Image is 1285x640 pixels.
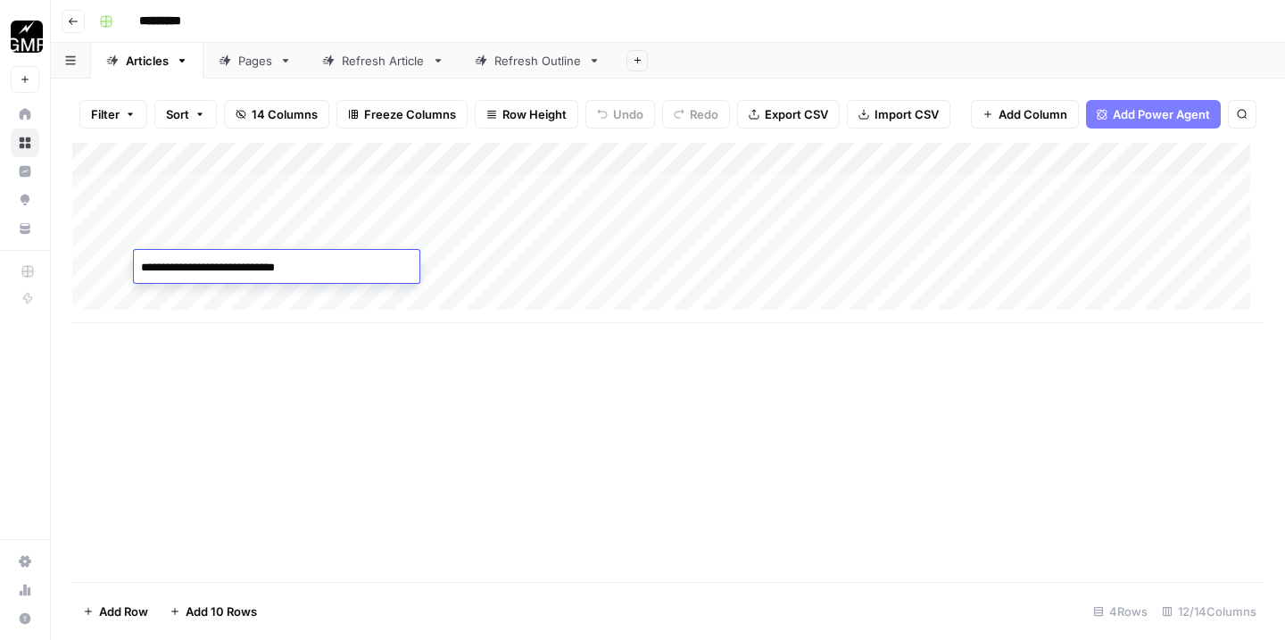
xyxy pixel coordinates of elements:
[11,576,39,604] a: Usage
[203,43,307,79] a: Pages
[1155,597,1264,626] div: 12/14 Columns
[11,157,39,186] a: Insights
[72,597,159,626] button: Add Row
[91,43,203,79] a: Articles
[613,105,643,123] span: Undo
[11,186,39,214] a: Opportunities
[585,100,655,129] button: Undo
[11,214,39,243] a: Your Data
[737,100,840,129] button: Export CSV
[342,52,425,70] div: Refresh Article
[11,100,39,129] a: Home
[238,52,272,70] div: Pages
[126,52,169,70] div: Articles
[662,100,730,129] button: Redo
[11,21,43,53] img: Growth Marketing Pro Logo
[765,105,828,123] span: Export CSV
[11,547,39,576] a: Settings
[154,100,217,129] button: Sort
[11,129,39,157] a: Browse
[494,52,581,70] div: Refresh Outline
[11,604,39,633] button: Help + Support
[475,100,578,129] button: Row Height
[91,105,120,123] span: Filter
[690,105,718,123] span: Redo
[364,105,456,123] span: Freeze Columns
[99,603,148,620] span: Add Row
[79,100,147,129] button: Filter
[224,100,329,129] button: 14 Columns
[875,105,939,123] span: Import CSV
[186,603,257,620] span: Add 10 Rows
[1086,100,1221,129] button: Add Power Agent
[971,100,1079,129] button: Add Column
[336,100,468,129] button: Freeze Columns
[502,105,567,123] span: Row Height
[307,43,460,79] a: Refresh Article
[1086,597,1155,626] div: 4 Rows
[166,105,189,123] span: Sort
[999,105,1067,123] span: Add Column
[1113,105,1210,123] span: Add Power Agent
[159,597,268,626] button: Add 10 Rows
[847,100,950,129] button: Import CSV
[252,105,318,123] span: 14 Columns
[460,43,616,79] a: Refresh Outline
[11,14,39,59] button: Workspace: Growth Marketing Pro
